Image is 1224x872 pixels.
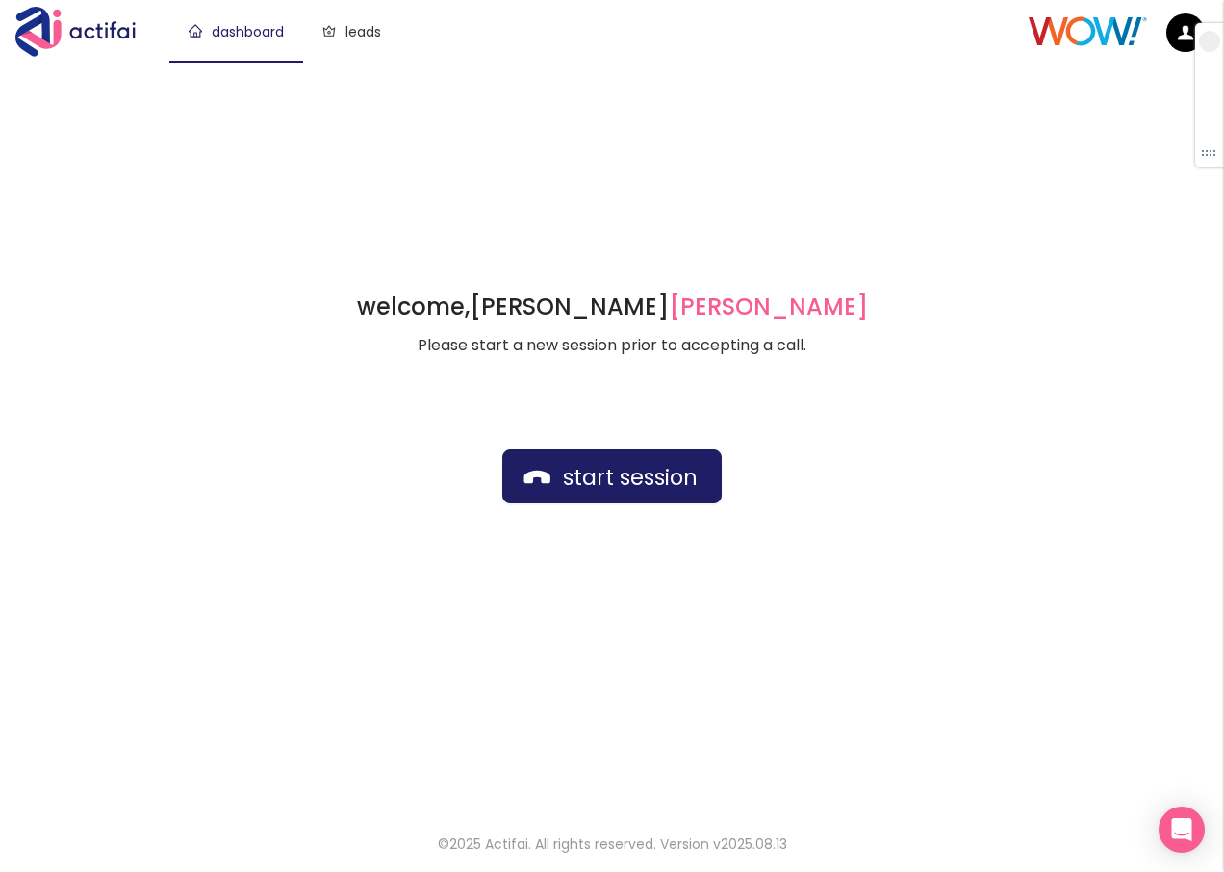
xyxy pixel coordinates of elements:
img: default.png [1166,13,1205,52]
img: Actifai Logo [15,7,154,57]
span: [PERSON_NAME] [669,291,868,322]
h1: welcome, [357,292,868,322]
div: Open Intercom Messenger [1159,807,1205,853]
a: leads [322,22,381,41]
a: dashboard [189,22,284,41]
button: start session [502,449,722,503]
p: Please start a new session prior to accepting a call. [357,334,868,357]
img: Client Logo [1029,16,1147,46]
strong: [PERSON_NAME] [470,291,868,322]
